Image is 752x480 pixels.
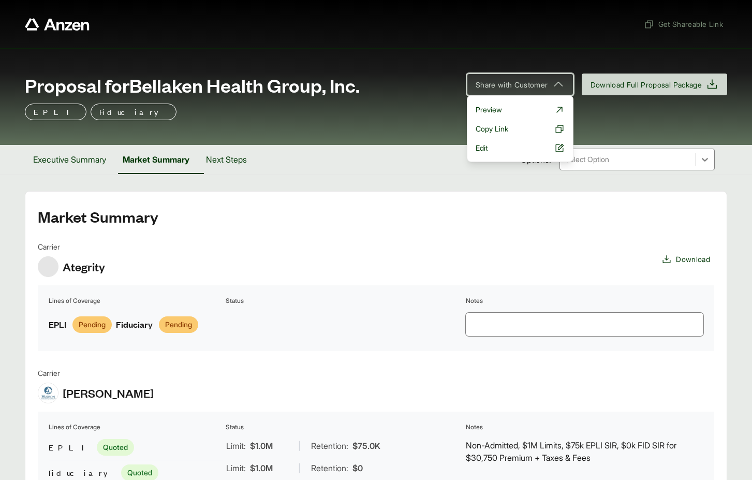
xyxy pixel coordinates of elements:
[352,440,380,452] span: $75.0K
[311,462,348,474] span: Retention:
[72,316,112,333] span: Pending
[225,422,464,432] th: Status
[466,439,703,464] p: Non-Admitted, $1M Limits, $75k EPLI SIR, $0k FID SIR for $30,750 Premium + Taxes & Fees
[226,440,246,452] span: Limit:
[352,462,363,474] span: $0
[226,462,246,474] span: Limit:
[49,441,93,454] span: EPLI
[467,74,573,95] button: Share with Customer
[38,208,714,225] h2: Market Summary
[471,138,569,157] a: Edit
[250,440,273,452] span: $1.0M
[114,145,198,174] button: Market Summary
[644,19,723,30] span: Get Shareable Link
[25,18,90,31] a: Anzen website
[298,441,301,451] span: |
[159,316,198,333] span: Pending
[250,462,273,474] span: $1.0M
[49,317,66,331] span: EPLI
[116,317,153,331] span: Fiduciary
[676,254,710,265] span: Download
[476,104,502,115] span: Preview
[198,145,255,174] button: Next Steps
[465,296,704,306] th: Notes
[25,145,114,174] button: Executive Summary
[476,142,488,153] span: Edit
[640,14,727,34] button: Get Shareable Link
[63,385,154,401] span: [PERSON_NAME]
[476,79,548,90] span: Share with Customer
[311,440,348,452] span: Retention:
[63,259,105,274] span: Ategrity
[582,74,728,95] button: Download Full Proposal Package
[38,368,154,379] span: Carrier
[38,383,58,403] img: Hudson
[34,106,78,118] p: EPLI
[476,123,508,134] span: Copy Link
[99,106,168,118] p: Fiduciary
[657,250,714,269] button: Download
[471,100,569,119] a: Preview
[97,439,134,456] span: Quoted
[465,422,704,432] th: Notes
[25,75,360,95] span: Proposal for Bellaken Health Group, Inc.
[49,467,117,479] span: Fiduciary
[48,296,223,306] th: Lines of Coverage
[591,79,702,90] span: Download Full Proposal Package
[471,119,569,138] button: Copy Link
[225,296,464,306] th: Status
[38,241,105,252] span: Carrier
[298,463,301,473] span: |
[48,422,223,432] th: Lines of Coverage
